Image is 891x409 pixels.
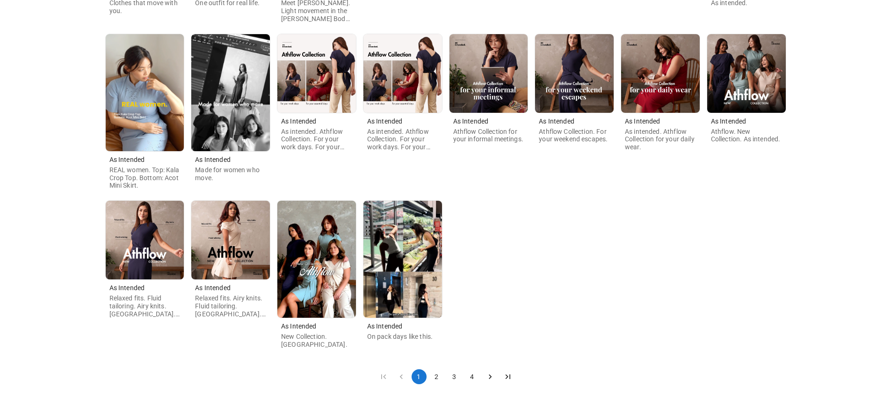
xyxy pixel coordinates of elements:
[447,369,462,384] button: Go to page 3
[367,322,403,330] span: As Intended
[453,128,523,143] span: Athflow Collection for your informal meetings.
[367,333,433,340] span: On pack days like this.
[367,128,430,159] span: As intended. Athflow Collection. For your work days. For your essential days.
[535,34,614,113] img: Image
[277,201,356,318] img: Image
[195,166,260,182] span: Made for women who move.
[363,201,442,318] img: Image
[539,128,608,143] span: Athflow Collection. For your weekend escapes.
[195,284,231,292] span: As Intended
[191,201,270,279] img: Image
[465,369,480,384] button: Go to page 4
[412,369,427,384] button: page 1
[277,34,356,113] img: Image
[483,369,498,384] button: Go to next page
[281,322,317,330] span: As Intended
[367,117,403,125] span: As Intended
[281,128,344,159] span: As intended. Athflow Collection. For your work days. For your essential days.
[191,34,270,151] img: Image
[106,201,184,279] img: Image
[281,333,348,348] span: New Collection. [GEOGRAPHIC_DATA].
[707,34,786,113] img: Image
[625,117,660,125] span: As Intended
[449,34,528,113] img: Image
[195,294,266,333] span: Relaxed fits. Airy knits. Fluid tailoring. [GEOGRAPHIC_DATA]. New Collection. As intended.
[281,117,317,125] span: As Intended
[109,284,145,292] span: As Intended
[195,156,231,163] span: As Intended
[106,34,184,151] img: Image
[109,294,180,333] span: Relaxed fits. Fluid tailoring. Airy knits. [GEOGRAPHIC_DATA]. New Collection. As intended.
[500,369,515,384] button: Go to last page
[453,117,489,125] span: As Intended
[711,128,781,143] span: Athflow. New Collection. As intended.
[429,369,444,384] button: Go to page 2
[363,34,442,113] img: Image
[711,117,746,125] span: As Intended
[109,156,145,163] span: As Intended
[625,128,695,151] span: As intended. Athflow Collection for your daily wear.
[109,166,180,190] span: REAL women. Top: Kala Crop Top. Bottom: Acot Mini Skirt.
[539,117,574,125] span: As Intended
[375,369,517,384] nav: pagination navigation
[621,34,700,113] img: Image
